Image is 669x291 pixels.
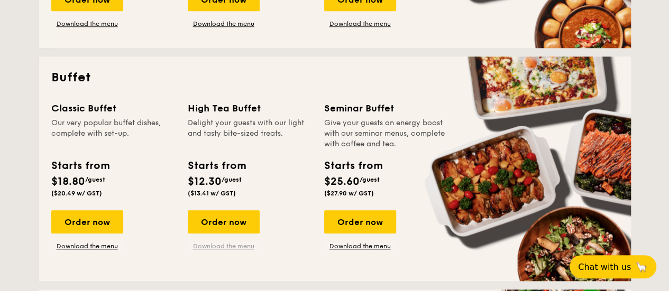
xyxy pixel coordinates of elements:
[188,158,245,174] div: Starts from
[51,242,123,250] a: Download the menu
[222,176,242,183] span: /guest
[188,20,260,28] a: Download the menu
[324,190,374,197] span: ($27.90 w/ GST)
[360,176,380,183] span: /guest
[188,175,222,188] span: $12.30
[324,20,396,28] a: Download the menu
[51,158,109,174] div: Starts from
[324,101,448,116] div: Seminar Buffet
[324,118,448,149] div: Give your guests an energy boost with our seminar menus, complete with coffee and tea.
[324,175,360,188] span: $25.60
[188,242,260,250] a: Download the menu
[85,176,105,183] span: /guest
[578,262,631,272] span: Chat with us
[570,255,656,278] button: Chat with us🦙
[51,118,175,149] div: Our very popular buffet dishes, complete with set-up.
[324,210,396,233] div: Order now
[51,210,123,233] div: Order now
[324,242,396,250] a: Download the menu
[51,69,618,86] h2: Buffet
[188,190,236,197] span: ($13.41 w/ GST)
[51,190,102,197] span: ($20.49 w/ GST)
[51,175,85,188] span: $18.80
[51,101,175,116] div: Classic Buffet
[635,261,648,273] span: 🦙
[51,20,123,28] a: Download the menu
[324,158,382,174] div: Starts from
[188,210,260,233] div: Order now
[188,118,311,149] div: Delight your guests with our light and tasty bite-sized treats.
[188,101,311,116] div: High Tea Buffet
